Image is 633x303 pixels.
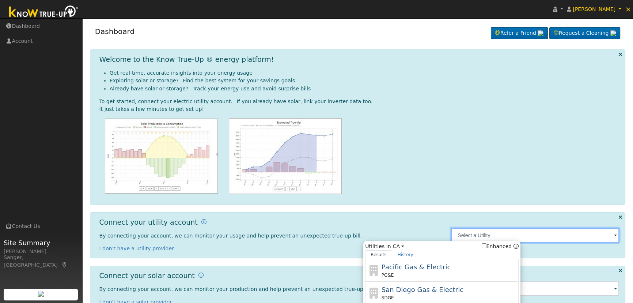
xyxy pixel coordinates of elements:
[99,55,274,64] h1: Welcome to the Know True-Up ® energy platform!
[382,286,463,293] span: San Diego Gas & Electric
[95,27,135,36] a: Dashboard
[491,27,548,40] a: Refer a Friend
[365,250,392,259] a: Results
[110,77,619,85] li: Exploring solar or storage? Find the best system for your savings goals
[110,85,619,93] li: Already have solar or storage? Track your energy use and avoid surprise bills
[382,295,394,301] span: SDGE
[99,286,374,292] span: By connecting your account, we can monitor your production and help prevent an unexpected true-up...
[61,262,68,268] a: Map
[365,243,519,250] span: Utilities in
[482,243,519,250] span: Show enhanced providers
[482,243,512,250] label: Enhanced
[451,281,619,296] input: Select an Inverter
[4,238,78,248] span: Site Summary
[625,5,631,14] span: ×
[4,254,78,269] div: Sanger, [GEOGRAPHIC_DATA]
[5,4,82,20] img: Know True-Up
[549,27,620,40] a: Request a Cleaning
[382,272,394,278] span: PG&E
[99,246,174,251] a: I don't have a utility provider
[4,248,78,255] div: [PERSON_NAME]
[99,98,619,105] div: To get started, connect your electric utility account. If you already have solar, link your inver...
[99,272,195,280] h1: Connect your solar account
[38,291,44,297] img: retrieve
[538,30,543,36] img: retrieve
[482,243,486,248] input: Enhanced
[99,218,198,227] h1: Connect your utility account
[610,30,616,36] img: retrieve
[99,233,362,239] span: By connecting your account, we can monitor your usage and help prevent an unexpected true-up bill.
[99,105,619,113] div: It just takes a few minutes to get set up!
[110,69,619,77] li: Get real-time, accurate insights into your energy usage
[393,243,404,250] a: CA
[513,243,519,249] a: Enhanced Providers
[573,6,615,12] span: [PERSON_NAME]
[382,263,451,271] span: Pacific Gas & Electric
[451,228,619,243] input: Select a Utility
[392,250,419,259] a: History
